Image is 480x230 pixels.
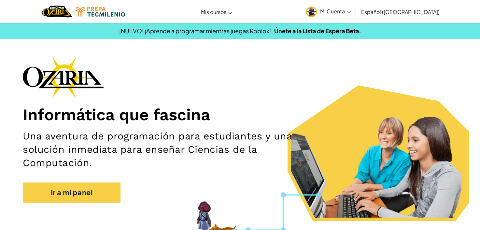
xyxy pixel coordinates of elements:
[76,7,125,17] img: Tecmilenio logo
[23,105,457,124] h1: Informática que fascina
[361,8,440,15] span: Español ([GEOGRAPHIC_DATA])
[320,8,351,15] span: Mi Cuenta
[198,3,235,21] a: Mis cursos
[274,27,361,35] a: Únete a la Lista de Espera Beta.
[23,57,104,98] img: Ozaria branding logo
[23,182,120,203] a: Ir a mi panel
[358,3,443,21] a: Español ([GEOGRAPHIC_DATA])
[42,5,72,18] img: Home
[306,7,317,17] img: avatar
[42,5,72,18] a: Ozaria by CodeCombat logo
[23,129,314,169] h2: Una aventura de programación para estudiantes y una solución inmediata para enseñar Ciencias de l...
[201,8,226,15] span: Mis cursos
[119,27,271,35] span: ¡NUEVO! ¡Aprende a programar mientras juegas Roblox!
[303,1,354,22] a: Mi Cuenta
